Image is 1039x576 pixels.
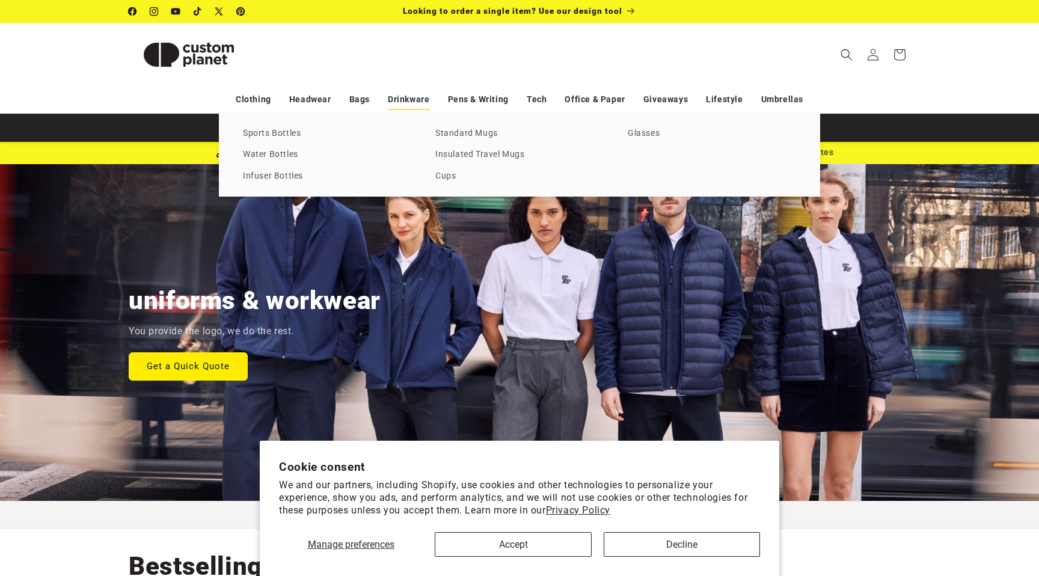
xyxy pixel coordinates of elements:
[243,168,411,185] a: Infuser Bottles
[435,126,604,142] a: Standard Mugs
[279,460,760,474] h2: Cookie consent
[706,89,743,110] a: Lifestyle
[289,89,331,110] a: Headwear
[129,352,248,380] a: Get a Quick Quote
[243,126,411,142] a: Sports Bottles
[546,504,610,516] a: Privacy Policy
[129,284,381,317] h2: uniforms & workwear
[761,89,803,110] a: Umbrellas
[435,168,604,185] a: Cups
[628,126,796,142] a: Glasses
[604,532,760,557] button: Decline
[349,89,370,110] a: Bags
[279,479,760,516] p: We and our partners, including Shopify, use cookies and other technologies to personalize your ex...
[129,28,249,82] img: Custom Planet
[565,89,625,110] a: Office & Paper
[308,539,394,550] span: Manage preferences
[643,89,688,110] a: Giveaways
[435,147,604,163] a: Insulated Travel Mugs
[435,532,591,557] button: Accept
[527,89,547,110] a: Tech
[448,89,509,110] a: Pens & Writing
[279,532,423,557] button: Manage preferences
[236,89,271,110] a: Clothing
[833,41,860,68] summary: Search
[403,6,622,16] span: Looking to order a single item? Use our design tool
[124,23,254,86] a: Custom Planet
[243,147,411,163] a: Water Bottles
[388,89,429,110] a: Drinkware
[129,323,294,340] p: You provide the logo, we do the rest.
[979,518,1039,576] iframe: Chat Widget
